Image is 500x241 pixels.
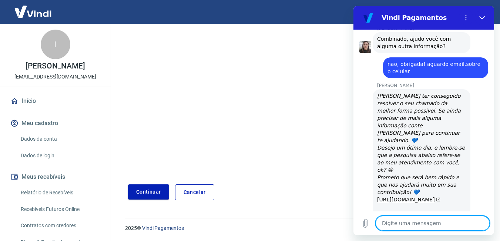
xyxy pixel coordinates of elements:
[125,224,482,232] p: 2025 ©
[464,5,491,19] button: Sair
[26,62,85,70] p: [PERSON_NAME]
[142,225,184,231] a: Vindi Pagamentos
[18,185,102,200] a: Relatório de Recebíveis
[9,169,102,185] button: Meus recebíveis
[18,202,102,217] a: Recebíveis Futuros Online
[175,184,214,200] a: Cancelar
[18,218,102,233] a: Contratos com credores
[128,184,169,200] button: Continuar
[14,73,96,81] p: [EMAIL_ADDRESS][DOMAIN_NAME]
[353,6,494,235] iframe: Janela de mensagens
[9,93,102,109] a: Início
[9,115,102,131] button: Meu cadastro
[41,30,70,59] div: l
[9,0,57,23] img: Vindi
[18,148,102,163] a: Dados de login
[18,131,102,147] a: Dados da conta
